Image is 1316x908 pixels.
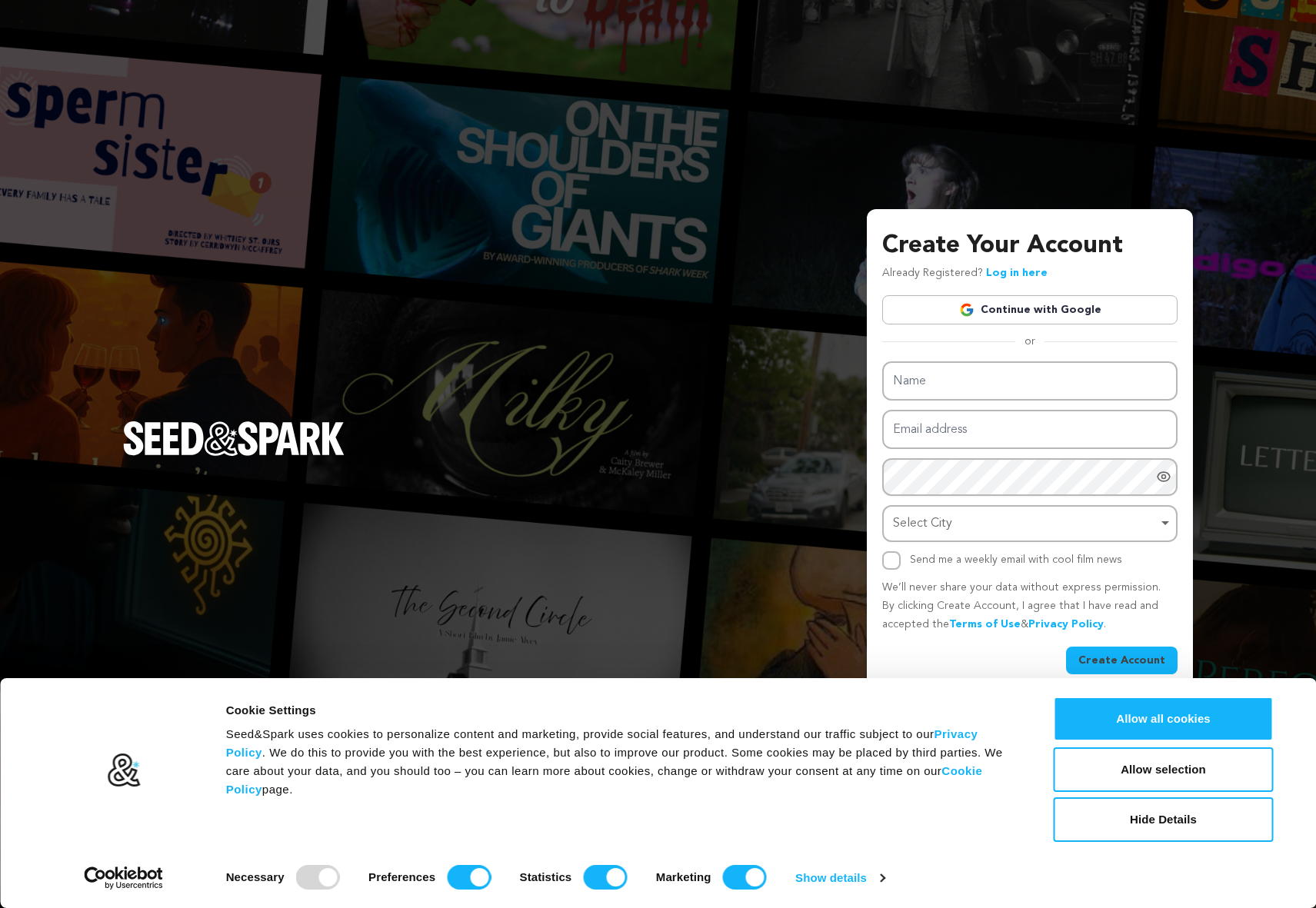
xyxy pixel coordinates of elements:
a: Show password as plain text. Warning: this will display your password on the screen. [1156,469,1171,484]
a: Terms of Use [949,619,1021,630]
a: Continue with Google [882,295,1178,324]
img: Seed&Spark Logo [123,421,345,455]
a: Usercentrics Cookiebot - opens in a new window [56,866,191,890]
label: Send me a weekly email with cool film news [910,554,1122,565]
strong: Necessary [226,870,285,883]
button: Allow all cookies [1054,697,1274,741]
strong: Preferences [368,870,435,883]
a: Seed&Spark Homepage [123,421,345,486]
button: Hide Details [1054,797,1274,842]
button: Create Account [1066,647,1178,674]
div: Cookie Settings [226,701,1019,720]
div: Seed&Spark uses cookies to personalize content and marketing, provide social features, and unders... [226,725,1019,799]
input: Email address [882,410,1178,449]
img: logo [106,753,141,788]
strong: Statistics [520,870,572,883]
button: Allow selection [1054,747,1274,792]
img: Google logo [959,302,975,318]
a: Log in here [986,268,1048,278]
a: Show details [795,866,885,890]
div: Select City [893,513,1158,535]
p: Already Registered? [882,264,1048,283]
p: We’ll never share your data without express permission. By clicking Create Account, I agree that ... [882,579,1178,634]
h3: Create Your Account [882,228,1178,264]
a: Privacy Policy [1028,619,1104,630]
legend: Consent Selection [225,859,226,860]
span: or [1015,334,1044,349]
strong: Marketing [656,870,711,883]
input: Name [882,361,1178,401]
